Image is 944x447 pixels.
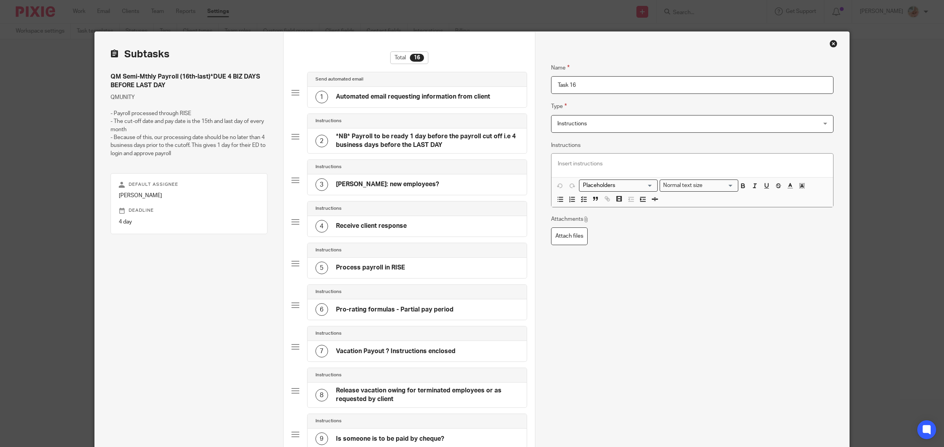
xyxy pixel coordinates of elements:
[830,40,837,48] div: Close this dialog window
[336,347,455,355] h4: Vacation Payout ? Instructions enclosed
[551,215,589,223] p: Attachments
[315,289,341,295] h4: Instructions
[111,73,267,90] h4: QM Semi-Mthly Payroll (16th-last)*DUE 4 BIZ DAYS BEFORE LAST DAY
[315,372,341,378] h4: Instructions
[557,121,587,126] span: Instructions
[315,345,328,357] div: 7
[119,207,259,214] p: Deadline
[315,330,341,337] h4: Instructions
[660,180,738,192] div: Text styles
[315,178,328,191] div: 3
[315,418,341,424] h4: Instructions
[551,102,567,111] label: Type
[336,222,407,230] h4: Receive client response
[111,93,267,158] p: QMUNITY - Payroll processed through RISE - The cut-off date and pay date is the 15th and last day...
[315,91,328,103] div: 1
[579,180,658,192] div: Placeholders
[315,247,341,253] h4: Instructions
[315,220,328,233] div: 4
[315,76,363,82] h4: Send automated email
[551,63,570,72] label: Name
[119,181,259,188] p: Default assignee
[119,192,259,200] p: [PERSON_NAME]
[336,387,519,403] h4: Release vacation owing for terminated employees or as requested by client
[315,262,328,274] div: 5
[336,180,439,189] h4: [PERSON_NAME]: new employees?
[336,93,490,101] h4: Automated email requesting information from client
[390,51,428,64] div: Total
[580,181,653,190] input: Search for option
[660,180,738,192] div: Search for option
[551,227,588,245] label: Attach files
[705,181,734,190] input: Search for option
[551,141,581,149] label: Instructions
[336,435,444,443] h4: Is someone is to be paid by cheque?
[662,181,704,190] span: Normal text size
[315,389,328,401] div: 8
[336,132,519,149] h4: *NB* Payroll to be ready 1 day before the payroll cut off i.e 4 business days before the LAST DAY
[336,306,454,314] h4: Pro-rating formulas - Partial pay period
[315,432,328,445] div: 9
[315,303,328,316] div: 6
[111,48,170,61] h2: Subtasks
[315,118,341,124] h4: Instructions
[579,180,658,192] div: Search for option
[315,205,341,212] h4: Instructions
[410,54,424,62] div: 16
[119,218,259,226] p: 4 day
[315,164,341,170] h4: Instructions
[315,135,328,147] div: 2
[336,264,405,272] h4: Process payroll in RISE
